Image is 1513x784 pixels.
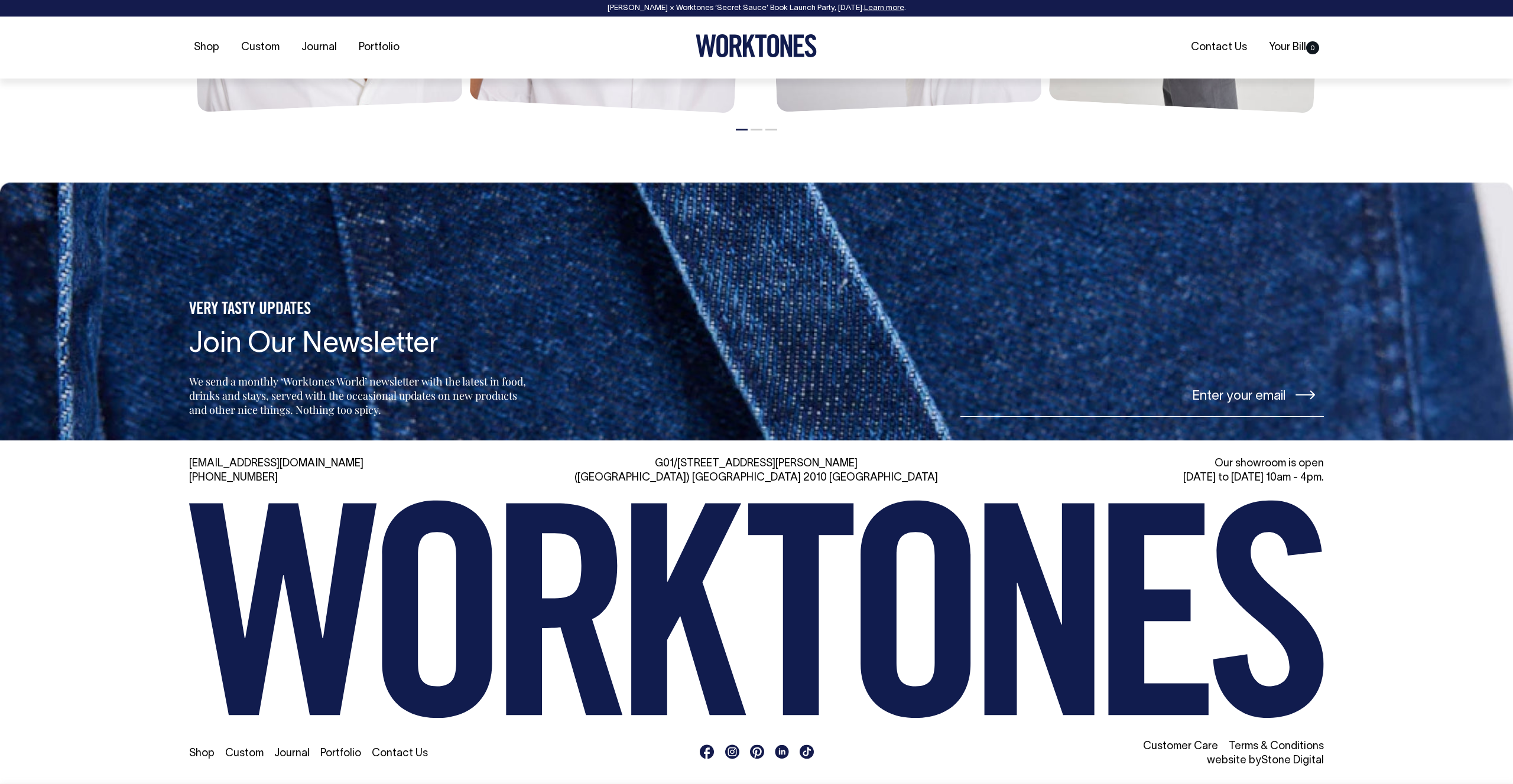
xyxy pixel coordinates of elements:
[1143,741,1218,752] a: Customer Care
[189,300,530,320] h5: VERY TASTY UPDATES
[957,754,1324,768] li: website by
[372,749,428,759] a: Contact Us
[189,473,278,483] a: [PHONE_NUMBER]
[1186,38,1252,57] a: Contact Us
[297,38,342,57] a: Journal
[189,749,215,759] a: Shop
[189,329,530,361] h4: Join Our Newsletter
[236,38,284,57] a: Custom
[864,5,904,12] a: Learn more
[189,459,363,469] a: [EMAIL_ADDRESS][DOMAIN_NAME]
[189,38,224,57] a: Shop
[751,129,762,130] button: 2 of 3
[573,457,940,485] div: G01/[STREET_ADDRESS][PERSON_NAME] ([GEOGRAPHIC_DATA]) [GEOGRAPHIC_DATA] 2010 [GEOGRAPHIC_DATA]
[765,129,777,130] button: 3 of 3
[12,4,1501,12] div: [PERSON_NAME] × Worktones ‘Secret Sauce’ Book Launch Party, [DATE]. .
[274,749,310,759] a: Journal
[957,457,1324,485] div: Our showroom is open [DATE] to [DATE] 10am - 4pm.
[320,749,361,759] a: Portfolio
[225,749,264,759] a: Custom
[960,373,1324,417] input: Enter your email
[189,374,530,417] p: We send a monthly ‘Worktones World’ newsletter with the latest in food, drinks and stays, served ...
[1264,38,1324,57] a: Your Bill0
[1261,756,1324,766] a: Stone Digital
[1306,41,1319,54] span: 0
[354,38,404,57] a: Portfolio
[1229,741,1324,752] a: Terms & Conditions
[736,129,748,130] button: 1 of 3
